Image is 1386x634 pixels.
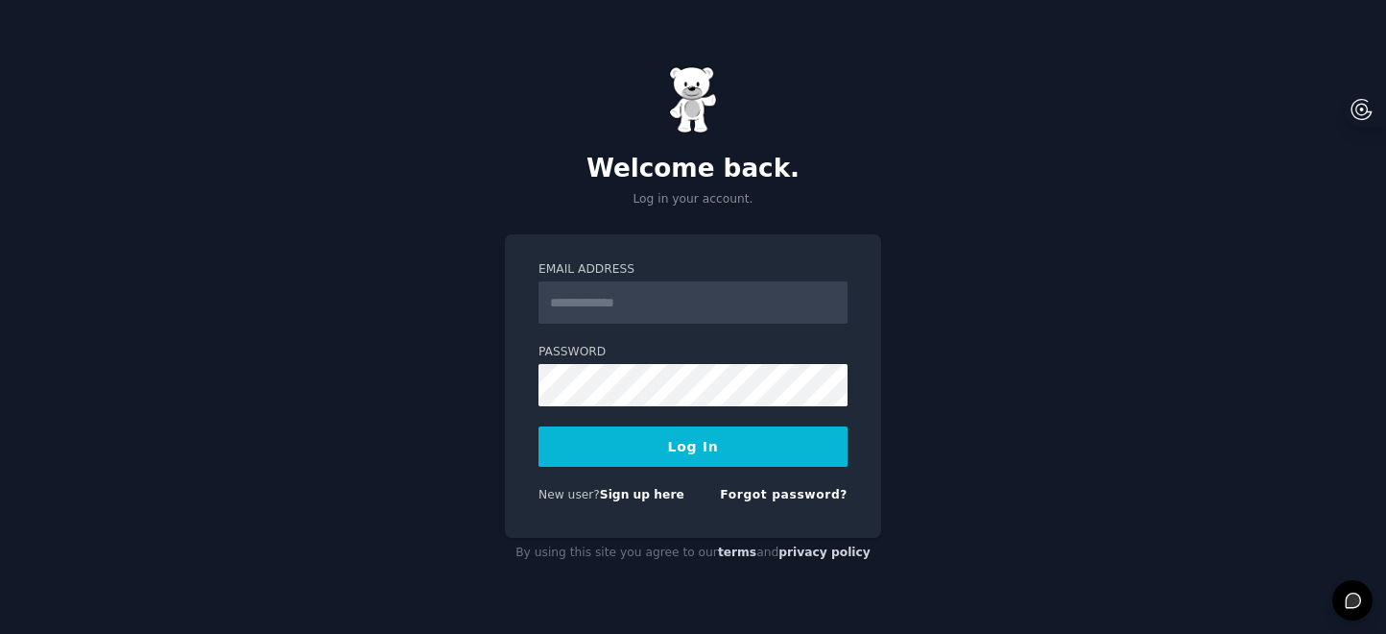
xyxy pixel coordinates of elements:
[538,488,600,501] span: New user?
[718,546,756,559] a: terms
[778,546,871,559] a: privacy policy
[538,344,848,361] label: Password
[505,191,881,208] p: Log in your account.
[505,154,881,184] h2: Welcome back.
[538,261,848,279] label: Email Address
[538,427,848,467] button: Log In
[669,66,717,134] img: Gummy Bear
[720,488,848,501] a: Forgot password?
[600,488,684,501] a: Sign up here
[505,538,881,569] div: By using this site you agree to our and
